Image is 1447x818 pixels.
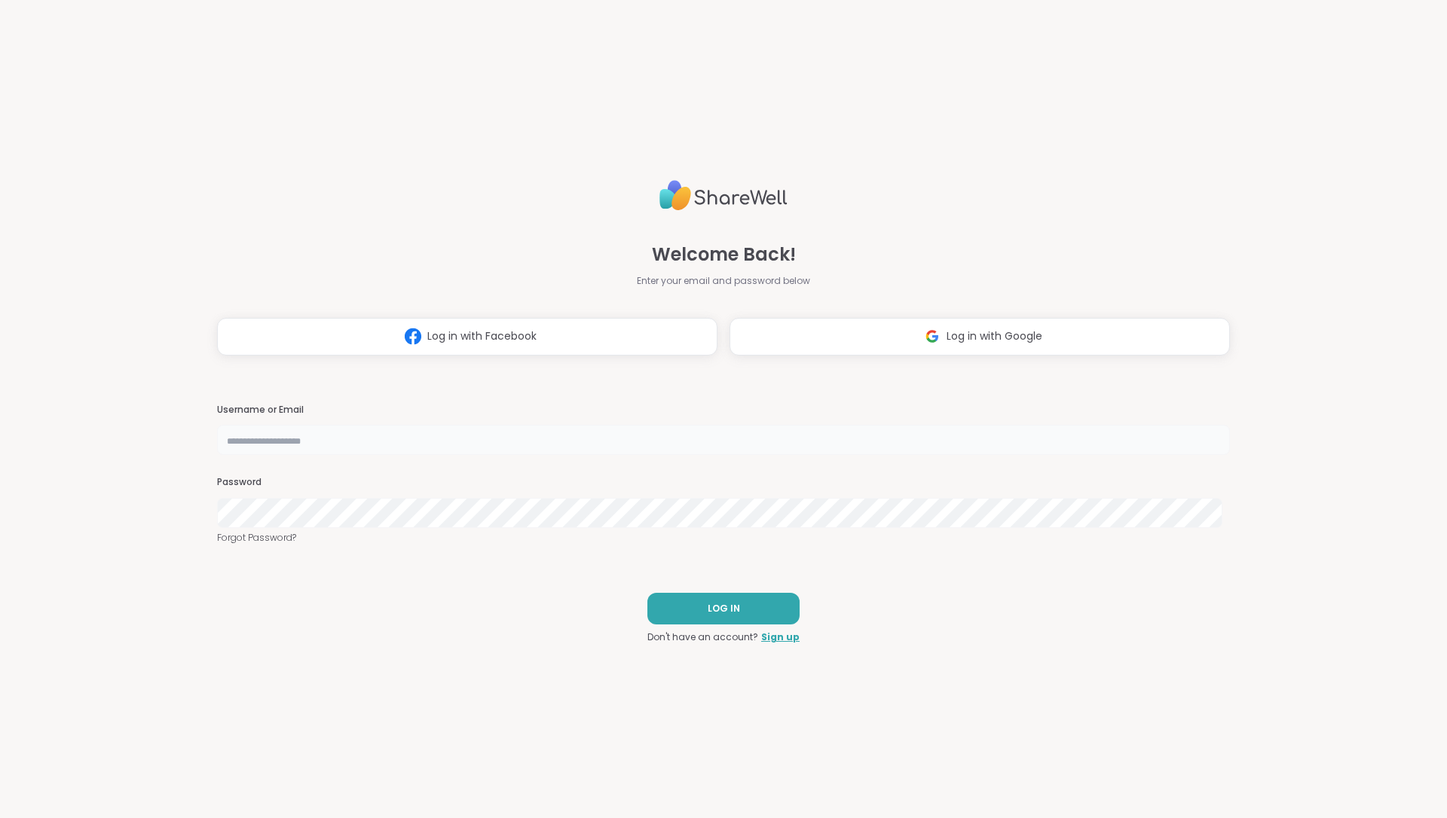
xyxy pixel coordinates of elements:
[730,318,1230,356] button: Log in with Google
[659,174,788,217] img: ShareWell Logo
[217,531,1230,545] a: Forgot Password?
[647,630,758,644] span: Don't have an account?
[947,328,1042,344] span: Log in with Google
[918,322,947,350] img: ShareWell Logomark
[647,593,800,624] button: LOG IN
[217,318,717,356] button: Log in with Facebook
[217,404,1230,417] h3: Username or Email
[652,241,796,268] span: Welcome Back!
[399,322,427,350] img: ShareWell Logomark
[761,630,800,644] a: Sign up
[708,602,740,615] span: LOG IN
[637,274,810,288] span: Enter your email and password below
[427,328,537,344] span: Log in with Facebook
[217,476,1230,489] h3: Password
